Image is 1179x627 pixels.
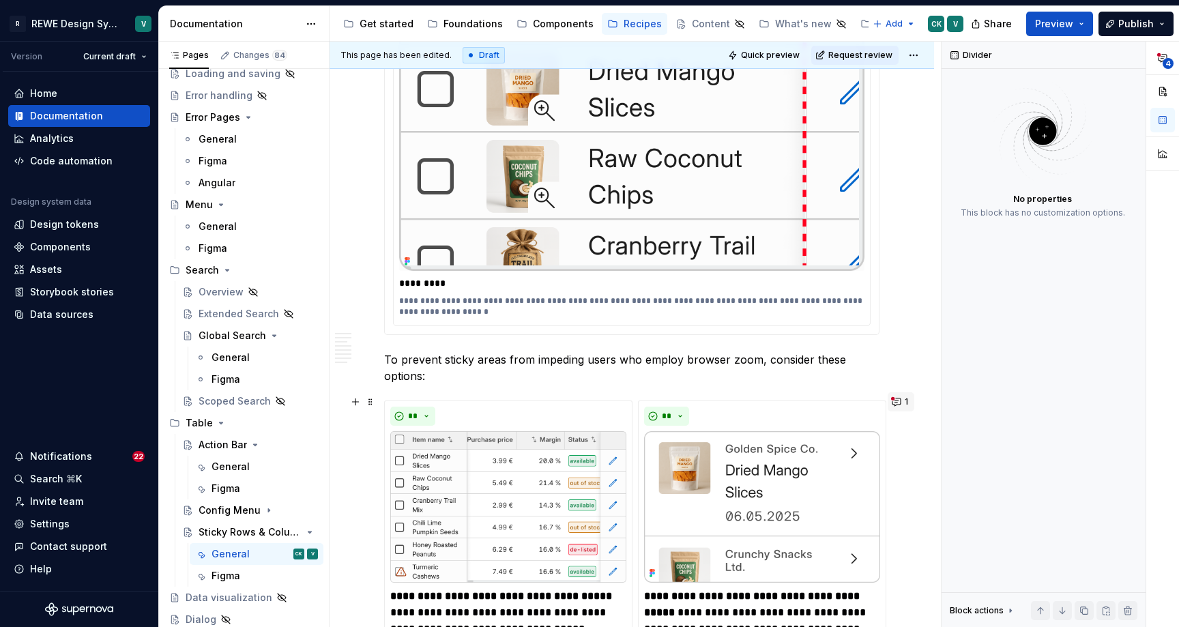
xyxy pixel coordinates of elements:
button: Quick preview [724,46,806,65]
span: Request review [828,50,892,61]
div: Storybook stories [30,285,114,299]
button: RREWE Design SystemV [3,9,156,38]
a: Angular [177,172,323,194]
a: General [190,347,323,368]
div: Loading and saving [186,67,280,81]
div: Data sources [30,308,93,321]
div: Figma [212,482,240,495]
button: Request review [811,46,899,65]
a: Extended Search [177,303,323,325]
div: Table [164,412,323,434]
div: CK [931,18,942,29]
div: V [953,18,958,29]
a: Data sources [8,304,150,325]
a: Invite team [8,491,150,512]
span: Add [886,18,903,29]
div: Search [164,259,323,281]
div: Extended Search [199,307,279,321]
div: Code automation [30,154,113,168]
div: Design tokens [30,218,99,231]
div: Design system data [11,196,91,207]
a: Documentation [8,105,150,127]
span: Preview [1035,17,1073,31]
a: Assets [8,259,150,280]
a: GeneralCKV [190,543,323,565]
a: Get started [338,13,419,35]
div: Error Pages [186,111,240,124]
a: Menu [164,194,323,216]
span: 84 [272,50,287,61]
div: Global Search [199,329,266,342]
a: Sticky Rows & Columns [177,521,323,543]
div: V [311,547,315,561]
button: Contact support [8,536,150,557]
a: Overview [177,281,323,303]
a: Global Search [177,325,323,347]
div: Menu [186,198,213,212]
span: Quick preview [741,50,800,61]
a: Action Bar [177,434,323,456]
a: Figma [177,150,323,172]
div: General [199,220,237,233]
div: Analytics [30,132,74,145]
a: General [177,216,323,237]
div: This block has no customization options. [961,207,1125,218]
svg: Supernova Logo [45,602,113,616]
div: Foundations [443,17,503,31]
div: CK [295,547,302,561]
a: Design tokens [8,214,150,235]
a: Foundations [422,13,508,35]
div: Get started [360,17,413,31]
div: Recipes [624,17,662,31]
div: Assets [30,263,62,276]
div: Components [533,17,594,31]
div: Action Bar [199,438,247,452]
div: Home [30,87,57,100]
div: Search ⌘K [30,472,82,486]
a: Analytics [8,128,150,149]
button: Search ⌘K [8,468,150,490]
span: 1 [905,396,908,407]
div: Scoped Search [199,394,271,408]
a: Home [8,83,150,104]
div: Overview [199,285,244,299]
div: Content [692,17,730,31]
div: Draft [463,47,505,63]
div: Documentation [30,109,103,123]
button: Add [869,14,920,33]
div: Invite team [30,495,83,508]
span: Current draft [83,51,136,62]
div: Settings [30,517,70,531]
div: What's new [775,17,832,31]
a: Components [511,13,599,35]
a: Settings [8,513,150,535]
button: Current draft [77,47,153,66]
div: V [141,18,146,29]
a: Figma [190,565,323,587]
a: Loading and saving [164,63,323,85]
span: Share [984,17,1012,31]
a: Support [855,13,920,35]
div: Figma [212,569,240,583]
a: Content [670,13,751,35]
span: 4 [1163,58,1174,69]
div: Config Menu [199,504,261,517]
span: 22 [132,451,145,462]
div: No properties [1013,194,1072,205]
a: Error Pages [164,106,323,128]
button: Help [8,558,150,580]
div: Figma [199,242,227,255]
a: General [177,128,323,150]
button: Publish [1098,12,1174,36]
a: Components [8,236,150,258]
a: General [190,456,323,478]
a: Figma [190,368,323,390]
p: To prevent sticky areas from impeding users who employ browser zoom, consider these options: [384,351,879,384]
div: Figma [199,154,227,168]
button: Preview [1026,12,1093,36]
div: Page tree [338,10,866,38]
span: Publish [1118,17,1154,31]
button: Notifications22 [8,446,150,467]
button: Share [964,12,1021,36]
